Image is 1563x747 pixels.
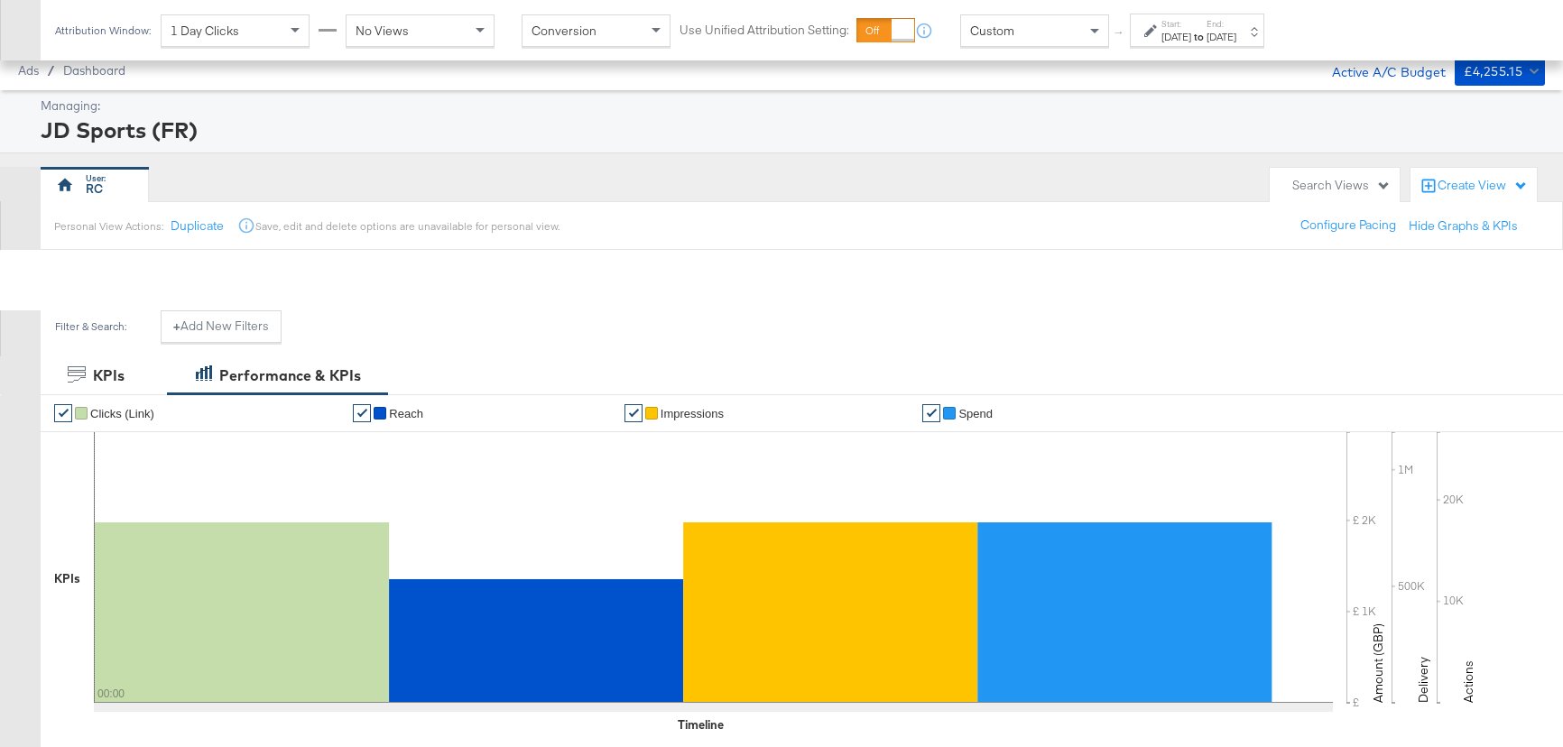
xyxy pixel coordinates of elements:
span: Custom [970,23,1014,39]
span: No Views [356,23,409,39]
div: [DATE] [1161,30,1191,44]
label: Start: [1161,18,1191,30]
span: Spend [958,407,993,420]
div: Create View [1438,177,1528,195]
span: Conversion [532,23,597,39]
a: ✔ [54,404,72,422]
span: Clicks (Link) [90,407,154,420]
div: RC [86,180,103,198]
span: Reach [389,407,423,420]
button: Configure Pacing [1288,209,1409,242]
label: End: [1207,18,1236,30]
a: ✔ [922,404,940,422]
a: ✔ [624,404,643,422]
div: [DATE] [1207,30,1236,44]
span: 1 Day Clicks [171,23,239,39]
div: Managing: [41,97,1540,115]
strong: to [1191,30,1207,43]
div: Save, edit and delete options are unavailable for personal view. [255,219,560,234]
div: Performance & KPIs [219,365,361,386]
strong: + [173,318,180,335]
button: £4,255.15 [1455,57,1545,86]
span: Ads [18,63,39,78]
button: Hide Graphs & KPIs [1409,217,1518,235]
div: Active A/C Budget [1313,57,1446,84]
a: Dashboard [63,63,125,78]
div: £4,255.15 [1464,60,1523,83]
div: KPIs [93,365,125,386]
label: Use Unified Attribution Setting: [680,22,849,39]
div: Attribution Window: [54,24,152,37]
text: Actions [1460,660,1476,703]
div: Search Views [1292,177,1391,194]
a: ✔ [353,404,371,422]
span: Impressions [661,407,724,420]
text: Amount (GBP) [1370,623,1386,703]
div: KPIs [54,570,80,587]
div: Personal View Actions: [54,219,163,234]
span: / [39,63,63,78]
div: JD Sports (FR) [41,115,1540,145]
button: Duplicate [171,217,224,235]
span: ↑ [1111,31,1128,37]
div: Filter & Search: [54,320,127,333]
button: +Add New Filters [161,310,282,343]
text: Delivery [1415,657,1431,703]
div: Timeline [678,716,724,733]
